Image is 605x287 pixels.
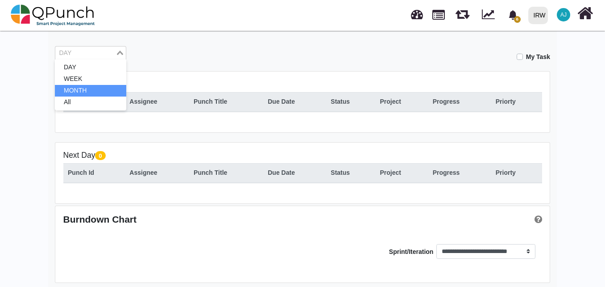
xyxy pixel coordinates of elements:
div: Status [331,168,370,177]
div: Priorty [496,97,537,106]
div: Notification [505,7,521,23]
a: Help [531,214,542,224]
div: Project [380,97,423,106]
a: AJ [551,0,576,29]
span: Projects [432,6,445,20]
label: Sprint/Iteration [389,247,434,262]
span: Dashboard [411,5,423,19]
li: WEEK [55,73,126,85]
div: Progress [433,168,486,177]
span: AJ [560,12,567,17]
span: 0 [95,151,105,160]
a: IRW [524,0,551,30]
div: Assignee [129,97,184,106]
div: Dynamic Report [477,0,503,30]
div: Punch Title [194,97,258,106]
div: Priorty [496,168,537,177]
div: IRW [534,8,546,23]
svg: bell fill [508,10,518,20]
div: Progress [433,97,486,106]
div: Punch Id [68,168,120,177]
h5: [DATE] [63,79,542,89]
div: Due Date [268,168,321,177]
a: bell fill6 [503,0,525,29]
label: My Task [526,52,550,62]
div: Status [331,97,370,106]
img: qpunch-sp.fa6292f.png [11,2,95,29]
h5: Next Day [63,151,542,160]
span: Releases [456,4,469,19]
div: Punch Title [194,168,258,177]
li: All [55,97,126,108]
div: Burndown Chart [63,214,303,225]
i: Home [577,5,593,22]
div: Project [380,168,423,177]
input: Search for option [56,48,115,58]
li: MONTH [55,85,126,97]
div: Search for option [55,46,126,60]
div: Assignee [129,168,184,177]
span: 6 [514,16,521,23]
div: Due Date [268,97,321,106]
li: DAY [55,62,126,73]
span: Abdullah Jahangir [557,8,570,21]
